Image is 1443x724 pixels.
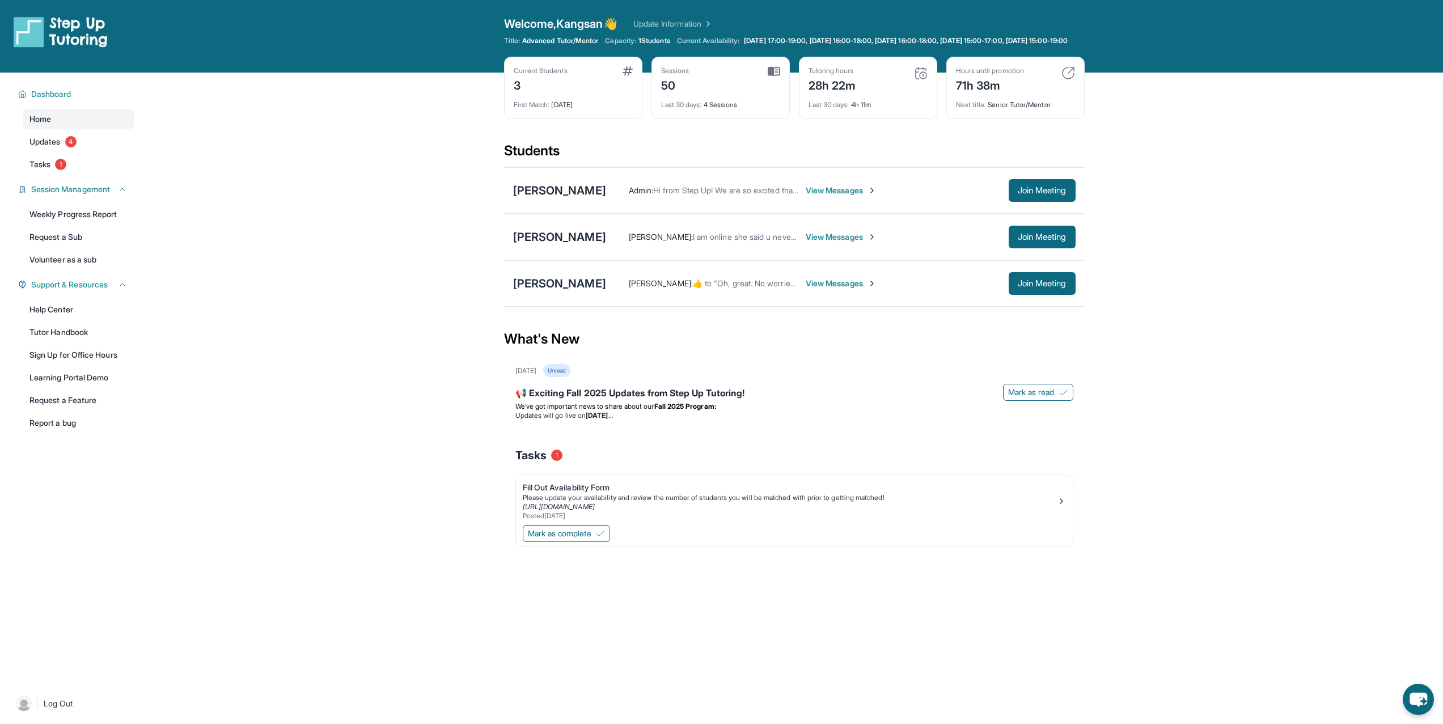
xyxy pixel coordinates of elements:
span: Join Meeting [1018,187,1067,194]
img: Mark as read [1059,388,1068,397]
span: Session Management [31,184,110,195]
a: Volunteer as a sub [23,249,134,270]
span: Mark as read [1008,387,1055,398]
a: [DATE] 17:00-19:00, [DATE] 16:00-18:00, [DATE] 16:00-18:00, [DATE] 15:00-17:00, [DATE] 15:00-19:00 [742,36,1070,45]
div: [DATE] [515,366,536,375]
span: Last 30 days : [809,100,849,109]
strong: Fall 2025 Program: [654,402,716,410]
a: Sign Up for Office Hours [23,345,134,365]
div: 4 Sessions [661,94,780,109]
li: Updates will go live on [515,411,1073,420]
span: Log Out [44,698,73,709]
span: Join Meeting [1018,280,1067,287]
button: Mark as complete [523,525,610,542]
span: 1 [55,159,66,170]
div: Tutoring hours [809,66,856,75]
span: 4 [65,136,77,147]
button: Mark as read [1003,384,1073,401]
span: View Messages [806,278,877,289]
span: | [36,697,39,710]
img: card [768,66,780,77]
span: View Messages [806,231,877,243]
span: Dashboard [31,88,71,100]
button: Join Meeting [1009,226,1076,248]
button: Support & Resources [27,279,127,290]
span: [DATE] 17:00-19:00, [DATE] 16:00-18:00, [DATE] 16:00-18:00, [DATE] 15:00-17:00, [DATE] 15:00-19:00 [744,36,1068,45]
a: Home [23,109,134,129]
span: We’ve got important news to share about our [515,402,654,410]
span: 1 Students [638,36,670,45]
div: 📢 Exciting Fall 2025 Updates from Step Up Tutoring! [515,386,1073,402]
img: Chevron-Right [868,186,877,195]
span: ​👍​ to “ Oh, great. No worries. Thanks for reaching us. Have a great evening and Reet will see yo... [693,278,1111,288]
img: card [1061,66,1075,80]
a: Weekly Progress Report [23,204,134,225]
img: Mark as complete [596,529,605,538]
span: 1 [551,450,562,461]
div: Please update your availability and review the number of students you will be matched with prior ... [523,493,1057,502]
div: 4h 11m [809,94,928,109]
span: Capacity: [605,36,636,45]
div: Fill Out Availability Form [523,482,1057,493]
span: Mark as complete [528,528,591,539]
a: Tutor Handbook [23,322,134,342]
span: Support & Resources [31,279,108,290]
button: Dashboard [27,88,127,100]
div: Students [504,142,1085,167]
div: 28h 22m [809,75,856,94]
span: Next title : [956,100,987,109]
span: Welcome, Kangsan 👋 [504,16,617,32]
div: What's New [504,314,1085,364]
img: Chevron-Right [868,279,877,288]
div: Posted [DATE] [523,511,1057,520]
div: 50 [661,75,689,94]
img: Chevron-Right [868,232,877,242]
a: Updates4 [23,132,134,152]
img: user-img [16,696,32,712]
div: [PERSON_NAME] [513,276,606,291]
img: logo [14,16,108,48]
span: I am online she said u never came [693,232,815,242]
span: Title: [504,36,520,45]
img: card [623,66,633,75]
a: Tasks1 [23,154,134,175]
a: Help Center [23,299,134,320]
button: Session Management [27,184,127,195]
a: |Log Out [11,691,134,716]
strong: [DATE] [586,411,612,420]
div: Current Students [514,66,568,75]
div: Senior Tutor/Mentor [956,94,1075,109]
span: View Messages [806,185,877,196]
span: Join Meeting [1018,234,1067,240]
div: Unread [543,364,570,377]
span: Current Availability: [677,36,739,45]
div: Hours until promotion [956,66,1024,75]
div: [PERSON_NAME] [513,183,606,198]
button: chat-button [1403,684,1434,715]
span: Last 30 days : [661,100,702,109]
button: Join Meeting [1009,179,1076,202]
img: Chevron Right [701,18,713,29]
div: 71h 38m [956,75,1024,94]
div: [PERSON_NAME] [513,229,606,245]
span: Home [29,113,51,125]
a: [URL][DOMAIN_NAME] [523,502,595,511]
div: [DATE] [514,94,633,109]
span: Advanced Tutor/Mentor [522,36,598,45]
span: [PERSON_NAME] : [629,278,693,288]
a: Update Information [633,18,713,29]
div: Sessions [661,66,689,75]
a: Request a Feature [23,390,134,410]
a: Report a bug [23,413,134,433]
a: Request a Sub [23,227,134,247]
span: First Match : [514,100,550,109]
a: Fill Out Availability FormPlease update your availability and review the number of students you w... [516,475,1073,523]
span: Tasks [515,447,547,463]
button: Join Meeting [1009,272,1076,295]
span: Admin : [629,185,653,195]
span: [PERSON_NAME] : [629,232,693,242]
img: card [914,66,928,80]
span: Tasks [29,159,50,170]
span: Updates [29,136,61,147]
div: 3 [514,75,568,94]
